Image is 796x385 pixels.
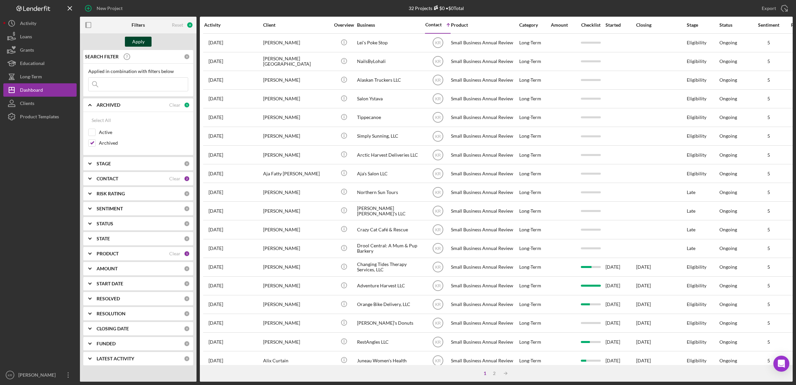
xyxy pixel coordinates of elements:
div: 0 [184,191,190,197]
a: Grants [3,43,77,57]
div: Late [687,240,719,257]
div: Orange Bike Delivery, LLC [357,296,424,313]
text: KR [435,358,441,363]
div: Alix Curtain [263,352,330,369]
div: [DATE] [605,333,635,351]
div: Long-Term [519,277,550,295]
div: [PERSON_NAME] [263,90,330,108]
div: Eligibility [687,277,719,295]
div: [PERSON_NAME] [263,221,330,238]
text: KR [8,373,12,377]
b: FUNDED [97,341,116,346]
div: 5 [752,77,785,83]
div: Eligibility [687,333,719,351]
div: Small Business Annual Review [451,277,518,295]
div: [PERSON_NAME] [PERSON_NAME]'s LLC [357,202,424,220]
time: [DATE] [636,358,651,363]
div: Small Business Annual Review [451,53,518,70]
div: 0 [184,296,190,302]
div: Long-Term [519,146,550,164]
div: Ongoing [719,246,737,251]
div: Small Business Annual Review [451,90,518,108]
div: 4 [187,22,193,28]
div: Eligibility [687,258,719,276]
time: 2025-05-01 22:29 [208,77,223,83]
b: LATEST ACTIVITY [97,356,134,361]
div: Long-Term [519,314,550,332]
div: 5 [752,152,785,158]
div: Small Business Annual Review [451,146,518,164]
button: Loans [3,30,77,43]
div: Eligibility [687,296,719,313]
div: Small Business Annual Review [451,296,518,313]
div: Changing Tides Therapy Services, LLC [357,258,424,276]
text: KR [435,41,441,45]
div: Late [687,221,719,238]
div: Small Business Annual Review [451,109,518,126]
button: Long-Term [3,70,77,83]
div: 5 [752,339,785,345]
div: 0 [184,54,190,60]
div: Clear [169,251,181,256]
div: Ongoing [719,190,737,195]
div: 5 [752,246,785,251]
div: Long-Term [519,34,550,52]
div: 5 [752,171,785,176]
div: Open Intercom Messenger [773,356,789,372]
div: Eligibility [687,109,719,126]
div: Small Business Annual Review [451,71,518,89]
div: Small Business Annual Review [451,352,518,369]
div: [PERSON_NAME] [263,258,330,276]
div: 0 [184,341,190,347]
text: KR [435,302,441,307]
text: KR [435,284,441,288]
div: 1 [480,371,490,376]
div: Sentiment [752,22,785,28]
div: Adventure Harvest LLC [357,277,424,295]
div: Alaskan Truckers LLC [357,71,424,89]
div: Northern Sun Tours [357,183,424,201]
div: [DATE] [605,352,635,369]
div: [PERSON_NAME] [263,71,330,89]
div: Contact [425,22,442,27]
button: KR[PERSON_NAME] [3,368,77,382]
div: Simply Sunning, LLC [357,127,424,145]
div: Ongoing [719,227,737,232]
button: New Project [80,2,129,15]
time: 2025-06-09 19:47 [208,302,223,307]
div: Small Business Annual Review [451,221,518,238]
a: Activity [3,17,77,30]
div: Ongoing [719,115,737,120]
label: Active [99,129,188,136]
div: Small Business Annual Review [451,183,518,201]
text: KR [435,265,441,270]
time: 2025-07-01 23:53 [208,133,223,139]
time: 2025-10-02 18:32 [208,190,223,195]
div: Business [357,22,424,28]
text: KR [435,209,441,213]
text: KR [435,340,441,344]
div: Ongoing [719,77,737,83]
div: Long-Term [519,183,550,201]
div: Long-Term [519,296,550,313]
div: 5 [752,208,785,214]
div: Ongoing [719,208,737,214]
time: 2025-07-02 00:09 [208,152,223,158]
label: Archived [99,140,188,146]
div: 0 [184,281,190,287]
div: Small Business Annual Review [451,165,518,182]
text: KR [435,115,441,120]
div: Small Business Annual Review [451,127,518,145]
div: Stage [687,22,719,28]
time: 2025-10-02 23:15 [208,246,223,251]
div: Ongoing [719,96,737,101]
b: STATUS [97,221,113,226]
div: Small Business Annual Review [451,240,518,257]
div: [PERSON_NAME] [263,109,330,126]
div: Small Business Annual Review [451,258,518,276]
text: KR [435,134,441,139]
div: Clients [20,97,34,112]
div: Ongoing [719,152,737,158]
div: 2 [490,371,499,376]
